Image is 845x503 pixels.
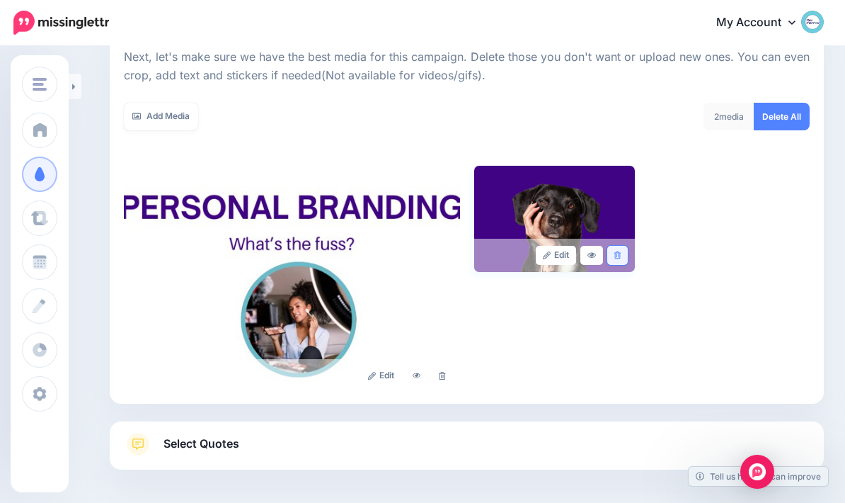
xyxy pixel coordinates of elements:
[361,366,401,385] a: Edit
[13,11,109,35] img: Missinglettr
[702,6,824,40] a: My Account
[754,103,810,130] a: Delete All
[124,433,810,470] a: Select Quotes
[163,434,239,453] span: Select Quotes
[740,455,774,489] div: Open Intercom Messenger
[124,41,810,392] div: Select Media
[536,246,576,265] a: Edit
[714,111,719,122] span: 2
[124,166,460,392] img: e11e01d8e1ecd352d1b1051dcc601a9a_large.jpg
[33,78,47,91] img: menu.png
[474,166,635,272] img: 3058e94ad54f842bf7bee3dd3837361f_large.jpg
[124,48,810,85] p: Next, let's make sure we have the best media for this campaign. Delete those you don't want or up...
[124,103,198,130] a: Add Media
[703,103,754,130] div: media
[689,467,828,486] a: Tell us how we can improve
